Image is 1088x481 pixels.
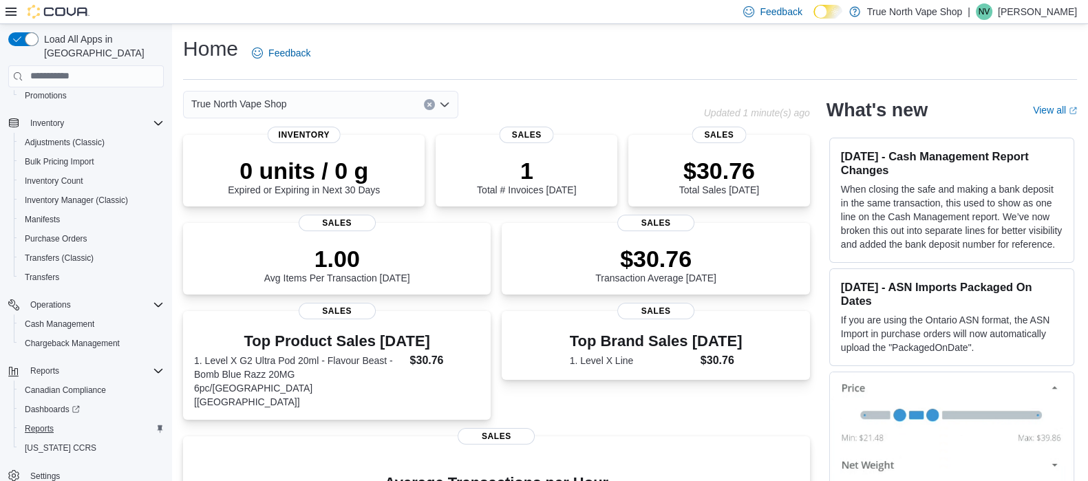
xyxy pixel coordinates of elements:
[14,381,169,400] button: Canadian Compliance
[14,438,169,458] button: [US_STATE] CCRS
[19,269,164,286] span: Transfers
[19,192,164,209] span: Inventory Manager (Classic)
[14,229,169,248] button: Purchase Orders
[194,354,405,409] dt: 1. Level X G2 Ultra Pod 20ml - Flavour Beast - Bomb Blue Razz 20MG 6pc/[GEOGRAPHIC_DATA] [[GEOGRA...
[760,5,802,19] span: Feedback
[19,192,134,209] a: Inventory Manager (Classic)
[439,99,450,110] button: Open list of options
[19,401,164,418] span: Dashboards
[25,272,59,283] span: Transfers
[25,319,94,330] span: Cash Management
[679,157,759,195] div: Total Sales [DATE]
[267,127,341,143] span: Inventory
[30,365,59,376] span: Reports
[25,115,70,131] button: Inventory
[19,250,164,266] span: Transfers (Classic)
[14,400,169,419] a: Dashboards
[410,352,480,369] dd: $30.76
[19,420,164,437] span: Reports
[14,419,169,438] button: Reports
[25,404,80,415] span: Dashboards
[14,152,169,171] button: Bulk Pricing Import
[299,215,376,231] span: Sales
[30,299,71,310] span: Operations
[458,428,535,445] span: Sales
[25,175,83,186] span: Inventory Count
[25,233,87,244] span: Purchase Orders
[595,245,716,272] p: $30.76
[299,303,376,319] span: Sales
[264,245,410,284] div: Avg Items Per Transaction [DATE]
[25,214,60,225] span: Manifests
[19,211,164,228] span: Manifests
[3,361,169,381] button: Reports
[19,250,99,266] a: Transfers (Classic)
[14,314,169,334] button: Cash Management
[19,316,100,332] a: Cash Management
[19,211,65,228] a: Manifests
[3,295,169,314] button: Operations
[194,333,480,350] h3: Top Product Sales [DATE]
[39,32,164,60] span: Load All Apps in [GEOGRAPHIC_DATA]
[25,115,164,131] span: Inventory
[268,46,310,60] span: Feedback
[191,96,287,112] span: True North Vape Shop
[25,442,96,453] span: [US_STATE] CCRS
[246,39,316,67] a: Feedback
[617,215,694,231] span: Sales
[424,99,435,110] button: Clear input
[968,3,970,20] p: |
[19,153,100,170] a: Bulk Pricing Import
[19,231,164,247] span: Purchase Orders
[979,3,990,20] span: NV
[3,114,169,133] button: Inventory
[19,231,93,247] a: Purchase Orders
[25,90,67,101] span: Promotions
[228,157,380,195] div: Expired or Expiring in Next 30 Days
[19,269,65,286] a: Transfers
[25,363,164,379] span: Reports
[19,87,72,104] a: Promotions
[25,423,54,434] span: Reports
[692,127,746,143] span: Sales
[19,316,164,332] span: Cash Management
[228,157,380,184] p: 0 units / 0 g
[1033,105,1077,116] a: View allExternal link
[19,87,164,104] span: Promotions
[14,248,169,268] button: Transfers (Classic)
[19,420,59,437] a: Reports
[679,157,759,184] p: $30.76
[841,182,1063,251] p: When closing the safe and making a bank deposit in the same transaction, this used to show as one...
[617,303,694,319] span: Sales
[183,35,238,63] h1: Home
[25,297,76,313] button: Operations
[14,268,169,287] button: Transfers
[867,3,963,20] p: True North Vape Shop
[19,401,85,418] a: Dashboards
[500,127,554,143] span: Sales
[976,3,992,20] div: Nancy Vape
[264,245,410,272] p: 1.00
[595,245,716,284] div: Transaction Average [DATE]
[813,5,842,19] input: Dark Mode
[14,133,169,152] button: Adjustments (Classic)
[704,107,810,118] p: Updated 1 minute(s) ago
[19,134,164,151] span: Adjustments (Classic)
[701,352,743,369] dd: $30.76
[25,137,105,148] span: Adjustments (Classic)
[826,99,928,121] h2: What's new
[25,195,128,206] span: Inventory Manager (Classic)
[14,191,169,210] button: Inventory Manager (Classic)
[841,149,1063,177] h3: [DATE] - Cash Management Report Changes
[841,313,1063,354] p: If you are using the Ontario ASN format, the ASN Import in purchase orders will now automatically...
[19,382,164,398] span: Canadian Compliance
[19,173,89,189] a: Inventory Count
[570,333,743,350] h3: Top Brand Sales [DATE]
[19,173,164,189] span: Inventory Count
[19,134,110,151] a: Adjustments (Classic)
[14,86,169,105] button: Promotions
[30,118,64,129] span: Inventory
[25,297,164,313] span: Operations
[19,335,164,352] span: Chargeback Management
